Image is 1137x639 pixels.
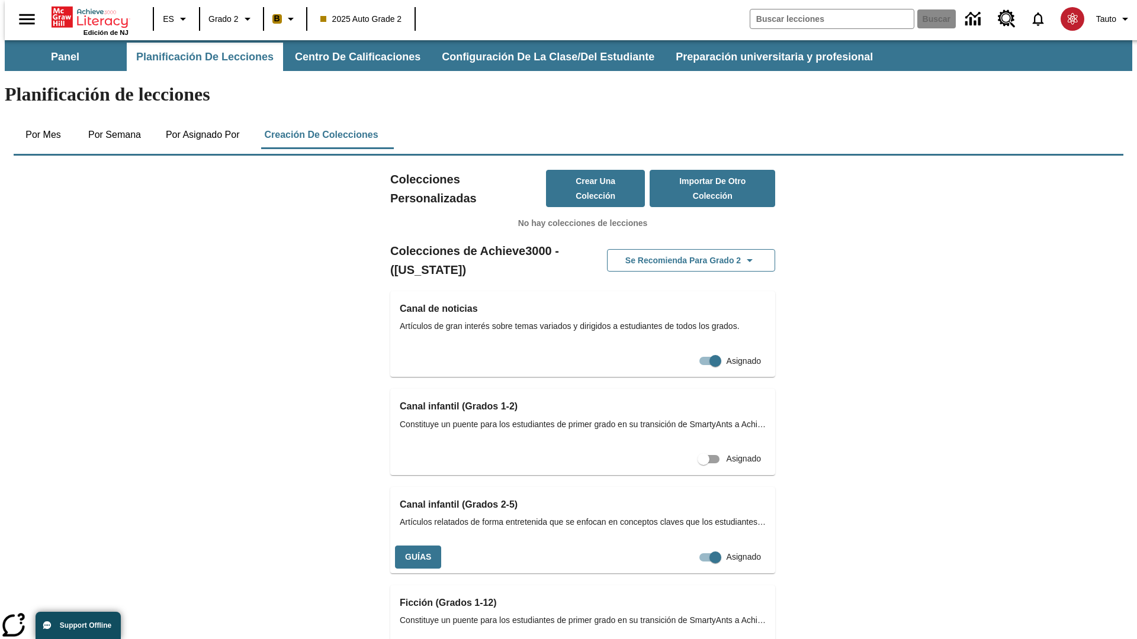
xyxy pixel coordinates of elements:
[1096,13,1116,25] span: Tauto
[9,2,44,37] button: Abrir el menú lateral
[727,355,761,367] span: Asignado
[274,11,280,26] span: B
[5,40,1132,71] div: Subbarra de navegación
[650,170,775,207] button: Importar de otro Colección
[1023,4,1054,34] a: Notificaciones
[400,418,766,431] span: Constituye un puente para los estudiantes de primer grado en su transición de SmartyAnts a Achiev...
[5,83,1132,105] h1: Planificación de lecciones
[432,43,664,71] button: Configuración de la clase/del estudiante
[546,170,645,207] button: Crear una colección
[163,13,174,25] span: ES
[83,29,129,36] span: Edición de NJ
[750,9,914,28] input: Buscar campo
[79,121,150,149] button: Por semana
[6,43,124,71] button: Panel
[208,13,239,25] span: Grado 2
[400,516,766,528] span: Artículos relatados de forma entretenida que se enfocan en conceptos claves que los estudiantes a...
[52,4,129,36] div: Portada
[204,8,259,30] button: Grado: Grado 2, Elige un grado
[727,453,761,465] span: Asignado
[320,13,402,25] span: 2025 Auto Grade 2
[400,614,766,627] span: Constituye un puente para los estudiantes de primer grado en su transición de SmartyAnts a Achiev...
[400,398,766,415] h3: Canal infantil (Grados 1-2)
[268,8,303,30] button: Boost El color de la clase es anaranjado claro. Cambiar el color de la clase.
[727,551,761,563] span: Asignado
[400,595,766,611] h3: Ficción (Grados 1-12)
[52,5,129,29] a: Portada
[285,43,430,71] button: Centro de calificaciones
[390,241,583,279] h2: Colecciones de Achieve3000 - ([US_STATE])
[255,121,387,149] button: Creación de colecciones
[156,121,249,149] button: Por asignado por
[1054,4,1091,34] button: Escoja un nuevo avatar
[991,3,1023,35] a: Centro de recursos, Se abrirá en una pestaña nueva.
[5,43,884,71] div: Subbarra de navegación
[400,301,766,317] h3: Canal de noticias
[400,320,766,333] span: Artículos de gran interés sobre temas variados y dirigidos a estudiantes de todos los grados.
[958,3,991,35] a: Centro de información
[60,621,111,630] span: Support Offline
[390,217,775,230] p: No hay colecciones de lecciones
[390,170,546,208] h2: Colecciones Personalizadas
[127,43,283,71] button: Planificación de lecciones
[666,43,882,71] button: Preparación universitaria y profesional
[1061,7,1084,31] img: avatar image
[14,121,73,149] button: Por mes
[158,8,195,30] button: Lenguaje: ES, Selecciona un idioma
[395,546,441,569] button: Guías
[400,496,766,513] h3: Canal infantil (Grados 2-5)
[607,249,775,272] button: Se recomienda para Grado 2
[36,612,121,639] button: Support Offline
[1091,8,1137,30] button: Perfil/Configuración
